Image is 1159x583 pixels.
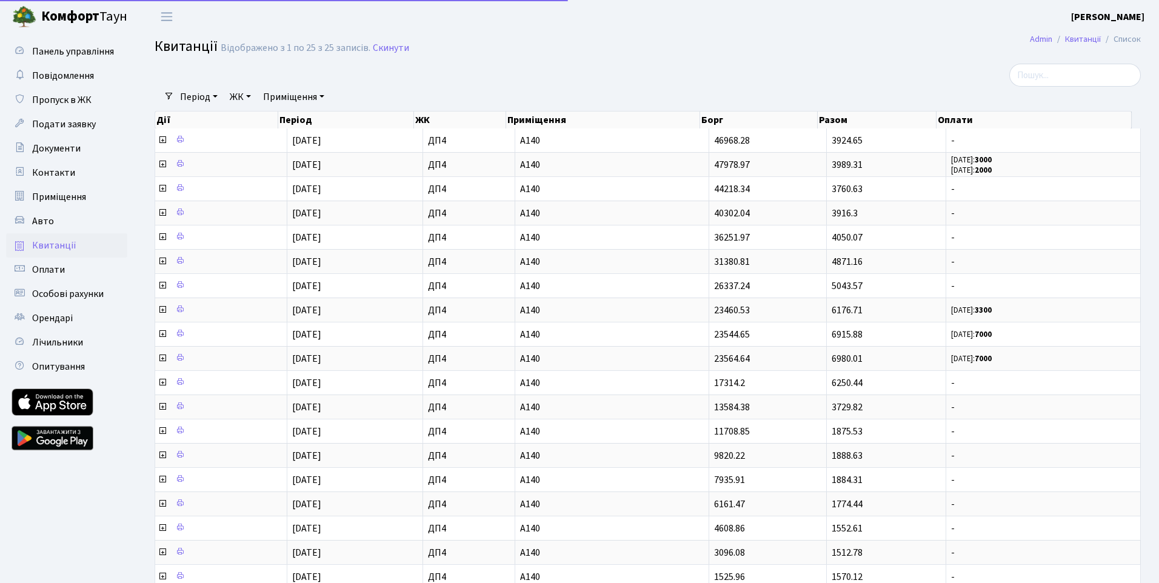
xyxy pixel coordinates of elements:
[951,402,1135,412] span: -
[520,233,704,242] span: А140
[1012,27,1159,52] nav: breadcrumb
[428,208,510,218] span: ДП4
[520,402,704,412] span: А140
[951,305,992,316] small: [DATE]:
[520,572,704,582] span: А140
[520,524,704,533] span: А140
[428,378,510,388] span: ДП4
[951,184,1135,194] span: -
[832,546,863,559] span: 1512.78
[951,155,992,165] small: [DATE]:
[520,257,704,267] span: А140
[714,352,750,365] span: 23564.64
[714,134,750,147] span: 46968.28
[428,330,510,339] span: ДП4
[520,427,704,436] span: А140
[428,136,510,145] span: ДП4
[975,329,992,340] b: 7000
[951,378,1135,388] span: -
[6,136,127,161] a: Документи
[951,136,1135,145] span: -
[32,118,96,131] span: Подати заявку
[832,328,863,341] span: 6915.88
[6,88,127,112] a: Пропуск в ЖК
[292,304,321,317] span: [DATE]
[6,306,127,330] a: Орендарі
[292,207,321,220] span: [DATE]
[832,279,863,293] span: 5043.57
[32,239,76,252] span: Квитанції
[6,330,127,355] a: Лічильники
[12,5,36,29] img: logo.png
[832,425,863,438] span: 1875.53
[832,182,863,196] span: 3760.63
[832,522,863,535] span: 1552.61
[152,7,182,27] button: Переключити навігацію
[278,112,414,128] th: Період
[700,112,818,128] th: Борг
[951,329,992,340] small: [DATE]:
[714,158,750,172] span: 47978.97
[520,330,704,339] span: А140
[292,352,321,365] span: [DATE]
[292,522,321,535] span: [DATE]
[292,328,321,341] span: [DATE]
[506,112,700,128] th: Приміщення
[1009,64,1141,87] input: Пошук...
[520,499,704,509] span: А140
[6,161,127,185] a: Контакти
[832,304,863,317] span: 6176.71
[832,498,863,511] span: 1774.44
[428,451,510,461] span: ДП4
[32,166,75,179] span: Контакти
[6,282,127,306] a: Особові рахунки
[41,7,127,27] span: Таун
[714,279,750,293] span: 26337.24
[41,7,99,26] b: Комфорт
[6,355,127,379] a: Опитування
[32,360,85,373] span: Опитування
[832,231,863,244] span: 4050.07
[951,499,1135,509] span: -
[951,451,1135,461] span: -
[428,305,510,315] span: ДП4
[428,475,510,485] span: ДП4
[292,134,321,147] span: [DATE]
[714,425,750,438] span: 11708.85
[520,136,704,145] span: А140
[832,352,863,365] span: 6980.01
[6,39,127,64] a: Панель управління
[714,207,750,220] span: 40302.04
[155,112,278,128] th: Дії
[951,475,1135,485] span: -
[32,311,73,325] span: Орендарі
[428,427,510,436] span: ДП4
[714,255,750,268] span: 31380.81
[32,93,92,107] span: Пропуск в ЖК
[951,524,1135,533] span: -
[32,45,114,58] span: Панель управління
[951,353,992,364] small: [DATE]:
[832,473,863,487] span: 1884.31
[714,401,750,414] span: 13584.38
[428,184,510,194] span: ДП4
[221,42,370,54] div: Відображено з 1 по 25 з 25 записів.
[428,354,510,364] span: ДП4
[292,473,321,487] span: [DATE]
[292,376,321,390] span: [DATE]
[520,305,704,315] span: А140
[292,546,321,559] span: [DATE]
[6,209,127,233] a: Авто
[951,548,1135,558] span: -
[292,231,321,244] span: [DATE]
[428,233,510,242] span: ДП4
[292,498,321,511] span: [DATE]
[832,449,863,462] span: 1888.63
[714,328,750,341] span: 23544.65
[832,401,863,414] span: 3729.82
[951,427,1135,436] span: -
[414,112,507,128] th: ЖК
[6,112,127,136] a: Подати заявку
[155,36,218,57] span: Квитанції
[32,69,94,82] span: Повідомлення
